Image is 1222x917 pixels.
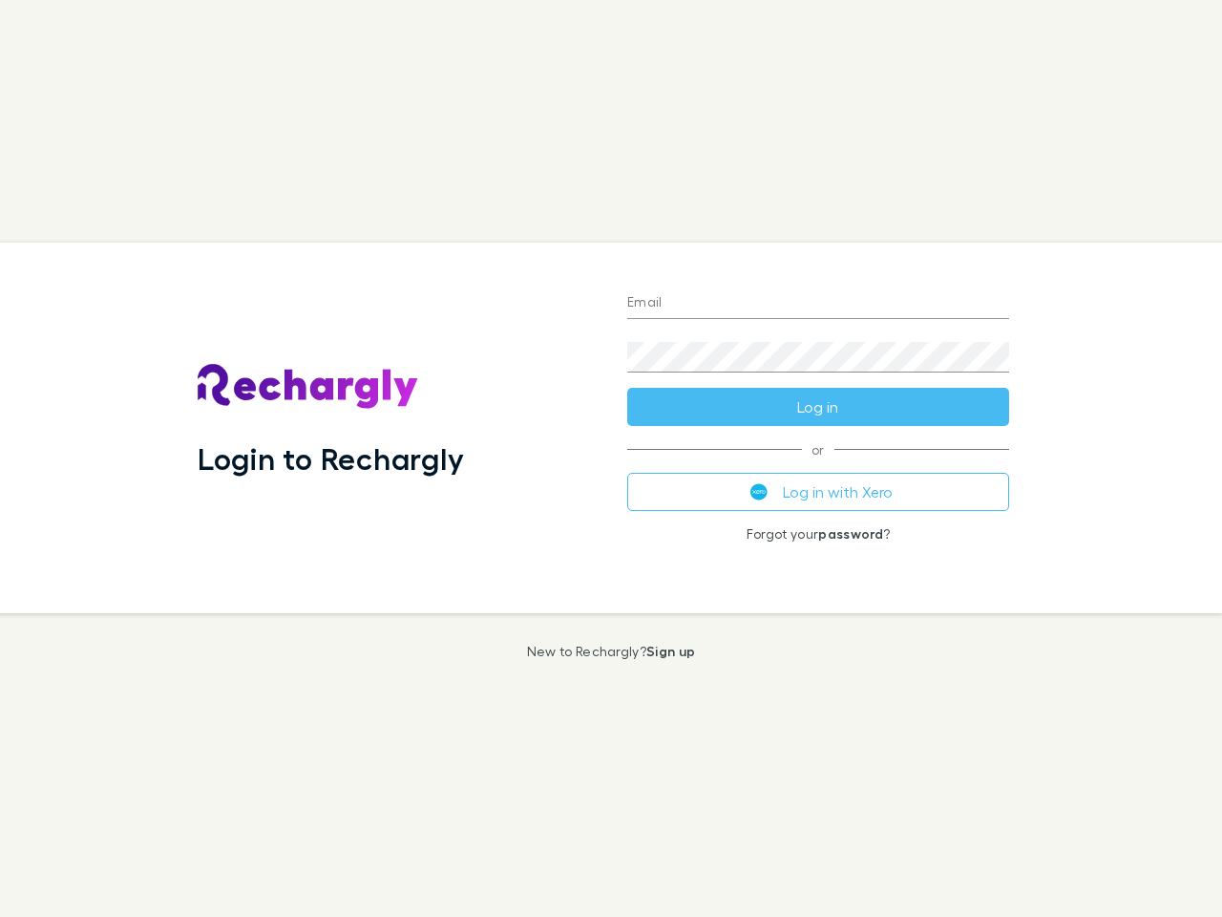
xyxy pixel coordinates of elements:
img: Rechargly's Logo [198,364,419,410]
p: Forgot your ? [627,526,1009,542]
img: Xero's logo [750,483,768,501]
a: password [818,525,883,542]
p: New to Rechargly? [527,644,696,659]
button: Log in [627,388,1009,426]
span: or [627,449,1009,450]
h1: Login to Rechargly [198,440,464,477]
button: Log in with Xero [627,473,1009,511]
a: Sign up [646,643,695,659]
